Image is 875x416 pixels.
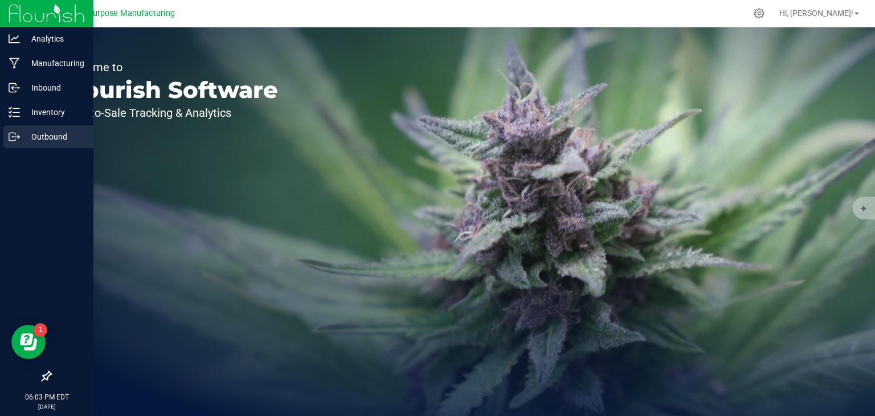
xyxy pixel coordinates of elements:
[20,81,88,95] p: Inbound
[11,325,46,359] iframe: Resource center
[779,9,853,18] span: Hi, [PERSON_NAME]!
[9,131,20,142] inline-svg: Outbound
[62,79,278,101] p: Flourish Software
[5,402,88,411] p: [DATE]
[20,105,88,119] p: Inventory
[20,130,88,144] p: Outbound
[9,82,20,93] inline-svg: Inbound
[9,33,20,44] inline-svg: Analytics
[62,62,278,73] p: Welcome to
[752,8,766,19] div: Manage settings
[9,58,20,69] inline-svg: Manufacturing
[62,107,278,119] p: Seed-to-Sale Tracking & Analytics
[9,107,20,118] inline-svg: Inventory
[20,56,88,70] p: Manufacturing
[58,9,175,18] span: Greater Purpose Manufacturing
[20,32,88,46] p: Analytics
[34,323,47,337] iframe: Resource center unread badge
[5,392,88,402] p: 06:03 PM EDT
